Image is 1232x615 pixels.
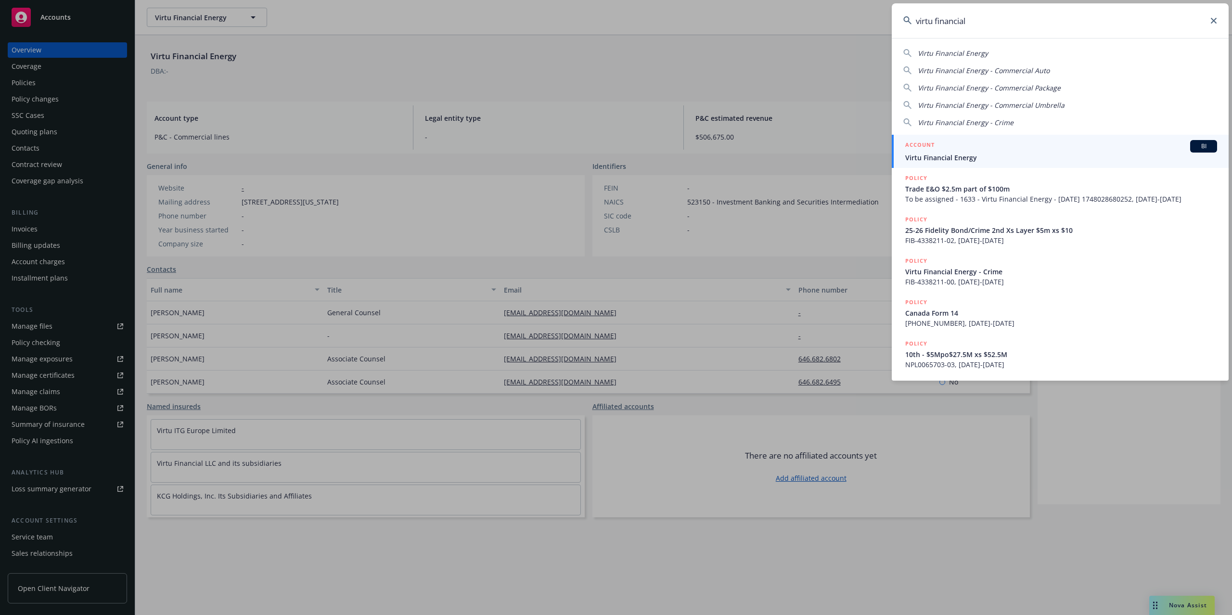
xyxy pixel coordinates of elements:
span: FIB-4338211-00, [DATE]-[DATE] [905,277,1217,287]
span: To be assigned - 1633 - Virtu Financial Energy - [DATE] 1748028680252, [DATE]-[DATE] [905,194,1217,204]
h5: POLICY [905,339,927,348]
span: Canada Form 14 [905,308,1217,318]
span: 25-26 Fidelity Bond/Crime 2nd Xs Layer $5m xs $10 [905,225,1217,235]
h5: POLICY [905,215,927,224]
h5: ACCOUNT [905,140,935,152]
span: Trade E&O $2.5m part of $100m [905,184,1217,194]
input: Search... [892,3,1229,38]
a: POLICY25-26 Fidelity Bond/Crime 2nd Xs Layer $5m xs $10FIB-4338211-02, [DATE]-[DATE] [892,209,1229,251]
span: Virtu Financial Energy - Commercial Auto [918,66,1050,75]
span: FIB-4338211-02, [DATE]-[DATE] [905,235,1217,245]
span: Virtu Financial Energy - Commercial Umbrella [918,101,1065,110]
span: Virtu Financial Energy [918,49,988,58]
span: BI [1194,142,1213,151]
a: POLICYVirtu Financial Energy - CrimeFIB-4338211-00, [DATE]-[DATE] [892,251,1229,292]
span: Virtu Financial Energy - Crime [905,267,1217,277]
span: [PHONE_NUMBER], [DATE]-[DATE] [905,318,1217,328]
a: POLICYTrade E&O $2.5m part of $100mTo be assigned - 1633 - Virtu Financial Energy - [DATE] 174802... [892,168,1229,209]
a: POLICYCanada Form 14[PHONE_NUMBER], [DATE]-[DATE] [892,292,1229,333]
span: NPL0065703-03, [DATE]-[DATE] [905,359,1217,370]
h5: POLICY [905,297,927,307]
span: Virtu Financial Energy - Crime [918,118,1014,127]
span: Virtu Financial Energy - Commercial Package [918,83,1061,92]
h5: POLICY [905,256,927,266]
a: ACCOUNTBIVirtu Financial Energy [892,135,1229,168]
span: 10th - $5Mpo$27.5M xs $52.5M [905,349,1217,359]
a: POLICY10th - $5Mpo$27.5M xs $52.5MNPL0065703-03, [DATE]-[DATE] [892,333,1229,375]
span: Virtu Financial Energy [905,153,1217,163]
h5: POLICY [905,173,927,183]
